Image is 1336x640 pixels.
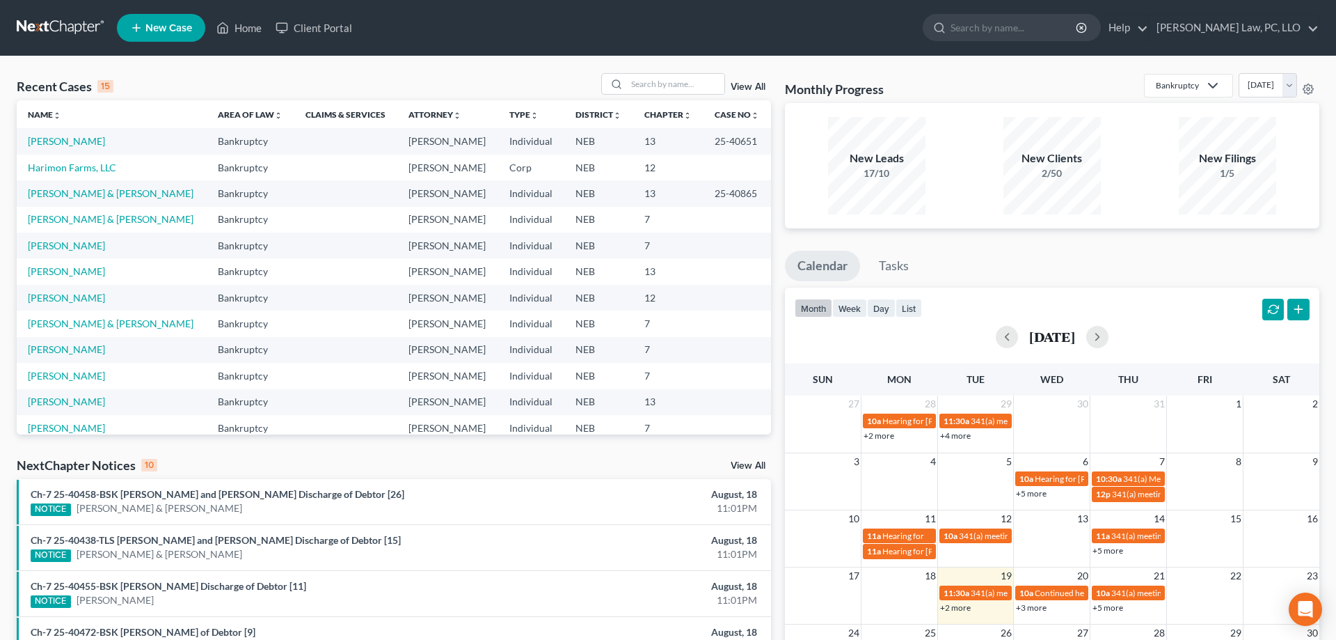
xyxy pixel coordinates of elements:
a: [PERSON_NAME] [77,593,154,607]
td: Individual [498,415,564,441]
a: Ch-7 25-40458-BSK [PERSON_NAME] and [PERSON_NAME] Discharge of Debtor [26] [31,488,404,500]
td: 7 [633,337,703,363]
td: NEB [564,285,633,311]
span: Sat [1273,373,1290,385]
i: unfold_more [53,111,61,120]
a: Harimon Farms, LLC [28,162,116,173]
button: list [896,299,922,318]
span: New Case [145,23,192,33]
a: [PERSON_NAME] Law, PC, LLO [1150,15,1319,40]
span: 1 [1234,396,1243,412]
i: unfold_more [751,111,759,120]
span: 8 [1234,453,1243,470]
a: Tasks [866,251,921,281]
td: NEB [564,128,633,154]
a: Ch-7 25-40438-TLS [PERSON_NAME] and [PERSON_NAME] Discharge of Debtor [15] [31,534,401,546]
span: 21 [1152,568,1166,584]
a: [PERSON_NAME] [28,396,105,407]
a: Client Portal [269,15,359,40]
span: 11:30a [944,588,969,598]
span: 6 [1081,453,1090,470]
span: 10a [1019,474,1033,484]
td: [PERSON_NAME] [397,363,498,389]
a: +3 more [1016,602,1047,613]
td: Individual [498,337,564,363]
span: 31 [1152,396,1166,412]
span: 27 [847,396,861,412]
span: 341(a) meeting for [PERSON_NAME] [971,588,1105,598]
td: 25-40865 [703,180,771,206]
span: 22 [1229,568,1243,584]
span: 341(a) Meeting for [PERSON_NAME] & [PERSON_NAME] [1123,474,1332,484]
button: month [795,299,832,318]
a: Chapterunfold_more [644,109,692,120]
td: 7 [633,207,703,233]
td: Individual [498,389,564,415]
div: 2/50 [1003,166,1101,180]
span: Fri [1198,373,1212,385]
td: NEB [564,233,633,258]
span: 23 [1305,568,1319,584]
div: NOTICE [31,595,71,608]
a: Districtunfold_more [575,109,621,120]
div: 11:01PM [524,593,757,607]
i: unfold_more [274,111,283,120]
td: Individual [498,363,564,389]
td: Individual [498,311,564,336]
td: Bankruptcy [207,233,294,258]
span: 4 [929,453,937,470]
td: 12 [633,155,703,180]
div: 15 [97,80,113,93]
a: [PERSON_NAME] [28,240,105,251]
span: 3 [852,453,861,470]
a: Typeunfold_more [509,109,539,120]
td: Bankruptcy [207,389,294,415]
i: unfold_more [613,111,621,120]
td: Individual [498,258,564,284]
a: +5 more [1016,488,1047,499]
span: 15 [1229,510,1243,527]
span: 341(a) meeting for [PERSON_NAME] & [PERSON_NAME] [971,416,1179,426]
td: [PERSON_NAME] [397,415,498,441]
div: Recent Cases [17,78,113,95]
td: Bankruptcy [207,415,294,441]
a: +2 more [864,430,894,441]
a: Nameunfold_more [28,109,61,120]
td: Bankruptcy [207,337,294,363]
span: 9 [1311,453,1319,470]
a: [PERSON_NAME] & [PERSON_NAME] [28,318,193,329]
td: 13 [633,180,703,206]
td: 13 [633,389,703,415]
span: 11a [867,531,881,541]
a: [PERSON_NAME] & [PERSON_NAME] [28,213,193,225]
div: NextChapter Notices [17,457,157,474]
i: unfold_more [453,111,461,120]
td: NEB [564,180,633,206]
td: Bankruptcy [207,258,294,284]
div: August, 18 [524,625,757,639]
span: Hearing for [PERSON_NAME] [882,416,991,426]
span: Tue [967,373,985,385]
span: 10a [1019,588,1033,598]
td: Bankruptcy [207,207,294,233]
td: 13 [633,128,703,154]
td: Individual [498,285,564,311]
span: 12p [1096,489,1111,499]
td: NEB [564,311,633,336]
a: [PERSON_NAME] [28,265,105,277]
a: +5 more [1092,545,1123,556]
td: Individual [498,207,564,233]
a: [PERSON_NAME] [28,343,105,355]
td: [PERSON_NAME] [397,285,498,311]
td: 7 [633,311,703,336]
a: [PERSON_NAME] [28,135,105,147]
span: 10 [847,510,861,527]
span: 11a [1096,531,1110,541]
a: [PERSON_NAME] [28,370,105,382]
td: 7 [633,233,703,258]
td: Bankruptcy [207,128,294,154]
span: 5 [1005,453,1013,470]
span: 18 [923,568,937,584]
span: 30 [1076,396,1090,412]
div: 1/5 [1179,166,1276,180]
